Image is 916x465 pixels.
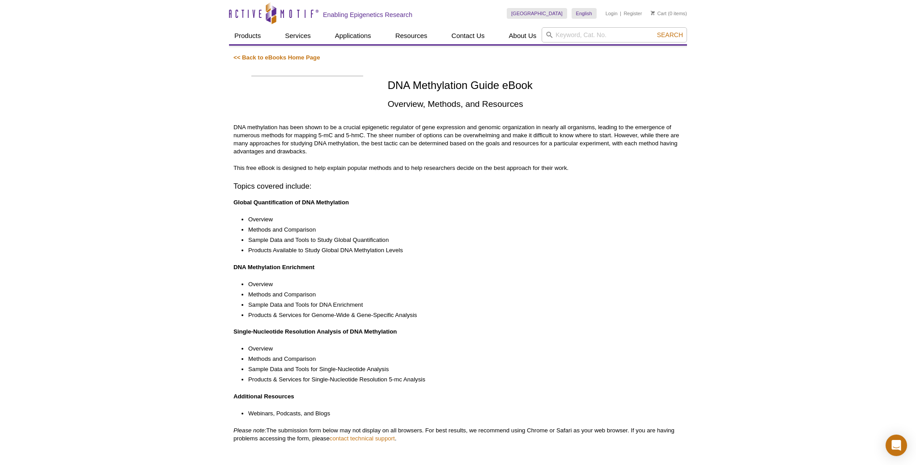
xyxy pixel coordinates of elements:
[657,31,683,38] span: Search
[280,27,316,44] a: Services
[248,280,674,288] li: Overview
[388,98,683,110] h2: Overview, Methods, and Resources
[886,435,907,456] div: Open Intercom Messenger
[248,365,674,373] li: Sample Data and Tools for Single-Nucleotide Analysis
[248,410,674,418] li: Webinars, Podcasts, and Blogs
[248,226,674,234] li: Methods and Comparison
[248,376,674,384] li: Products & Services for Single-Nucleotide Resolution 5-mc Analysis
[504,27,542,44] a: About Us
[233,427,266,434] em: Please note:
[251,76,363,76] img: DNA Methylation Guide eBook
[446,27,490,44] a: Contact Us
[388,80,683,93] h1: DNA Methylation Guide eBook
[248,246,674,254] li: Products Available to Study Global DNA Methylation Levels
[248,236,674,244] li: Sample Data and Tools to Study Global Quantification
[606,10,618,17] a: Login
[620,8,621,19] li: |
[233,123,683,156] p: DNA methylation has been shown to be a crucial epigenetic regulator of gene expression and genomi...
[507,8,567,19] a: [GEOGRAPHIC_DATA]
[651,8,687,19] li: (0 items)
[572,8,597,19] a: English
[248,345,674,353] li: Overview
[651,11,655,15] img: Your Cart
[233,328,397,335] strong: Single-Nucleotide Resolution Analysis of DNA Methylation
[248,311,674,319] li: Products & Services for Genome-Wide & Gene-Specific Analysis
[233,181,683,192] h3: Topics covered include:
[654,31,686,39] button: Search
[248,216,674,224] li: Overview
[248,301,674,309] li: Sample Data and Tools for DNA Enrichment
[248,355,674,363] li: Methods and Comparison
[623,10,642,17] a: Register
[323,11,412,19] h2: Enabling Epigenetics Research
[233,164,683,172] p: This free eBook is designed to help explain popular methods and to help researchers decide on the...
[651,10,666,17] a: Cart
[542,27,687,42] input: Keyword, Cat. No.
[233,264,314,271] strong: DNA Methylation Enrichment
[233,199,349,206] strong: Global Quantification of DNA Methylation
[330,435,395,442] a: contact technical support
[233,393,294,400] strong: Additional Resources
[330,27,377,44] a: Applications
[229,27,266,44] a: Products
[233,54,320,61] a: << Back to eBooks Home Page
[233,427,683,443] p: The submission form below may not display on all browsers. For best results, we recommend using C...
[248,291,674,299] li: Methods and Comparison
[390,27,433,44] a: Resources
